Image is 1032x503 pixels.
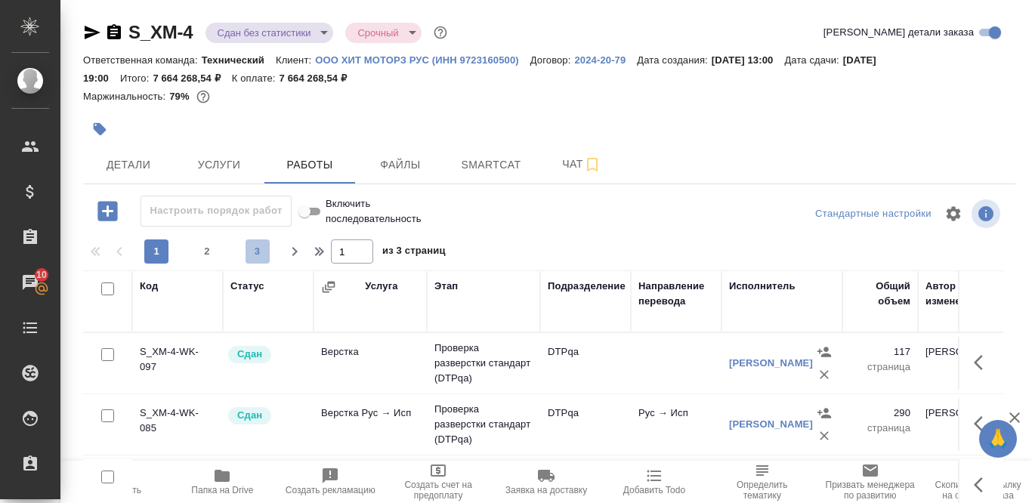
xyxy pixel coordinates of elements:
[277,461,385,503] button: Создать рекламацию
[455,156,527,174] span: Smartcat
[493,461,601,503] button: Заявка на доставку
[918,337,1009,390] td: [PERSON_NAME]
[965,406,1001,442] button: Здесь прячутся важные кнопки
[321,279,336,295] button: Сгруппировать
[600,461,708,503] button: Добавить Todo
[385,461,493,503] button: Создать счет на предоплату
[638,279,714,309] div: Направление перевода
[631,398,721,451] td: Рус → Исп
[729,418,813,430] a: [PERSON_NAME]
[965,467,1001,503] button: Здесь прячутся важные кнопки
[27,267,56,282] span: 10
[315,54,530,66] p: ООО ХИТ МОТОРЗ РУС (ИНН 9723160500)
[637,54,711,66] p: Дата создания:
[545,155,618,174] span: Чат
[132,337,223,390] td: S_XM-4-WK-097
[816,461,924,503] button: Призвать менеджера по развитию
[918,398,1009,451] td: [PERSON_NAME]
[232,73,280,84] p: К оплате:
[540,398,631,451] td: DTPqa
[823,25,974,40] span: [PERSON_NAME] детали заказа
[83,23,101,42] button: Скопировать ссылку для ЯМессенджера
[83,113,116,146] button: Добавить тэг
[850,344,910,360] p: 117
[191,485,253,495] span: Папка на Drive
[540,337,631,390] td: DTPqa
[717,480,807,501] span: Определить тематику
[548,279,626,294] div: Подразделение
[246,244,270,259] span: 3
[530,54,575,66] p: Договор:
[985,423,1011,455] span: 🙏
[925,279,1001,309] div: Автор изменения
[246,239,270,264] button: 3
[394,480,484,501] span: Создать счет на предоплату
[286,485,375,495] span: Создать рекламацию
[965,344,1001,381] button: Здесь прячутся важные кнопки
[315,53,530,66] a: ООО ХИТ МОТОРЗ РУС (ИНН 9723160500)
[850,406,910,421] p: 290
[924,461,1032,503] button: Скопировать ссылку на оценку заказа
[202,54,276,66] p: Технический
[92,156,165,174] span: Детали
[230,279,264,294] div: Статус
[83,91,169,102] p: Маржинальность:
[195,239,219,264] button: 2
[237,408,262,423] p: Сдан
[314,337,427,390] td: Верстка
[193,87,213,106] button: 5967.05 USD; 813465.10 RUB;
[140,279,158,294] div: Код
[365,279,397,294] div: Услуга
[153,73,231,84] p: 7 664 268,54 ₽
[128,22,193,42] a: S_XM-4
[813,363,836,386] button: Удалить
[813,341,836,363] button: Назначить
[237,347,262,362] p: Сдан
[169,91,193,102] p: 79%
[825,480,915,501] span: Призвать менеджера по развитию
[314,398,427,451] td: Верстка Рус → Исп
[273,156,346,174] span: Работы
[60,461,168,503] button: Пересчитать
[195,244,219,259] span: 2
[183,156,255,174] span: Услуги
[708,461,816,503] button: Определить тематику
[784,54,842,66] p: Дата сдачи:
[979,420,1017,458] button: 🙏
[431,23,450,42] button: Доп статусы указывают на важность/срочность заказа
[87,196,128,227] button: Добавить работу
[583,156,601,174] svg: Подписаться
[382,242,446,264] span: из 3 страниц
[850,279,910,309] div: Общий объем
[813,402,836,424] button: Назначить
[574,53,637,66] a: 2024-20-79
[227,406,306,426] div: Менеджер проверил работу исполнителя, передает ее на следующий этап
[280,73,358,84] p: 7 664 268,54 ₽
[434,402,533,447] p: Проверка разверстки стандарт (DTPqa)
[712,54,785,66] p: [DATE] 13:00
[326,196,422,227] span: Включить последовательность
[850,360,910,375] p: страница
[574,54,637,66] p: 2024-20-79
[933,480,1023,501] span: Скопировать ссылку на оценку заказа
[168,461,277,503] button: Папка на Drive
[276,54,315,66] p: Клиент:
[935,196,972,232] span: Настроить таблицу
[120,73,153,84] p: Итого:
[364,156,437,174] span: Файлы
[83,54,202,66] p: Ответственная команда:
[729,279,796,294] div: Исполнитель
[213,26,316,39] button: Сдан без статистики
[729,357,813,369] a: [PERSON_NAME]
[434,279,458,294] div: Этап
[434,341,533,386] p: Проверка разверстки стандарт (DTPqa)
[132,398,223,451] td: S_XM-4-WK-085
[227,344,306,365] div: Менеджер проверил работу исполнителя, передает ее на следующий этап
[105,23,123,42] button: Скопировать ссылку
[353,26,403,39] button: Срочный
[972,199,1003,228] span: Посмотреть информацию
[811,202,935,226] div: split button
[505,485,587,495] span: Заявка на доставку
[623,485,685,495] span: Добавить Todo
[345,23,421,43] div: Сдан без статистики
